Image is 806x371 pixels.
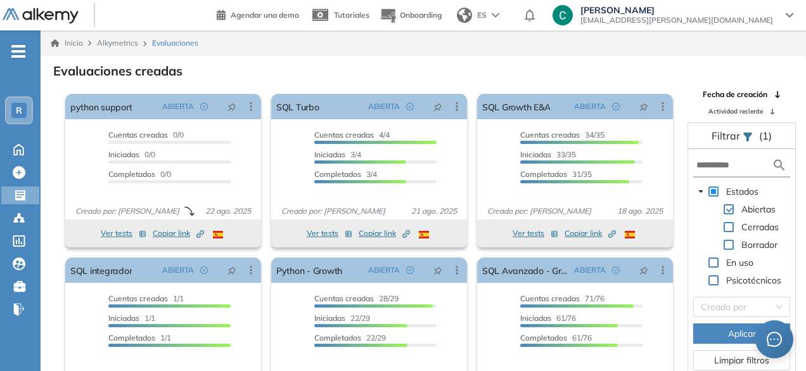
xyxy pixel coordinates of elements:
span: ABIERTA [574,101,606,112]
span: [EMAIL_ADDRESS][PERSON_NAME][DOMAIN_NAME] [580,15,773,25]
span: Abiertas [739,202,778,217]
span: 34/35 [520,130,604,140]
span: Tutoriales [334,10,369,20]
span: Copiar link [359,228,410,239]
span: Creado por: [PERSON_NAME] [482,205,596,217]
span: 1/1 [108,333,171,342]
span: message [767,332,782,347]
span: En uso [724,255,756,270]
span: pushpin [227,265,236,275]
span: Iniciadas [108,313,139,323]
button: Limpiar filtros [693,350,790,370]
span: 1/1 [108,294,184,303]
span: Cerradas [741,221,779,233]
h3: Evaluaciones creadas [53,63,182,79]
img: ESP [213,231,223,238]
img: search icon [772,157,787,173]
span: Iniciadas [520,313,551,323]
button: Ver tests [307,226,352,241]
i: - [11,50,25,53]
span: pushpin [639,101,648,112]
a: python support [70,94,132,119]
button: pushpin [218,260,246,280]
span: ABIERTA [162,101,194,112]
button: pushpin [630,96,658,117]
span: Evaluaciones [152,37,198,49]
span: Copiar link [153,228,204,239]
span: Cuentas creadas [108,294,168,303]
img: ESP [419,231,429,238]
span: Cuentas creadas [520,294,580,303]
button: Onboarding [380,2,442,29]
span: Cuentas creadas [108,130,168,140]
span: 31/35 [520,169,592,179]
span: Limpiar filtros [714,353,769,367]
span: ABIERTA [162,264,194,276]
span: En uso [726,257,753,268]
span: Onboarding [400,10,442,20]
span: 21 ago. 2025 [406,205,462,217]
span: 33/35 [520,150,576,159]
span: Estados [726,186,758,197]
span: caret-down [698,188,704,195]
span: Aplicar [728,327,756,341]
a: SQL integrador [70,257,132,283]
span: 61/76 [520,313,576,323]
span: 0/0 [108,150,155,159]
span: Creado por: [PERSON_NAME] [70,205,184,217]
span: Completados [520,169,567,179]
span: check-circle [200,103,208,110]
span: Iniciadas [520,150,551,159]
span: check-circle [406,103,414,110]
span: Abiertas [741,204,776,215]
span: Alkymetrics [97,38,138,48]
span: Iniciadas [314,150,345,159]
span: Borrador [739,237,780,252]
a: Inicio [51,37,83,49]
span: ABIERTA [574,264,606,276]
span: Copiar link [565,228,616,239]
span: Actividad reciente [708,107,763,116]
span: check-circle [612,103,620,110]
span: Cuentas creadas [520,130,580,140]
span: ABIERTA [368,101,400,112]
a: Python - Growth [276,257,342,283]
a: Agendar una demo [217,6,299,22]
img: ESP [625,231,635,238]
span: 3/4 [314,169,377,179]
span: Completados [314,169,361,179]
span: Estados [724,184,761,199]
span: 28/29 [314,294,399,303]
span: 1/1 [108,313,155,323]
span: Psicotécnicos [726,275,781,286]
span: 4/4 [314,130,390,140]
span: check-circle [200,266,208,274]
span: 22 ago. 2025 [200,205,256,217]
span: Iniciadas [108,150,139,159]
button: pushpin [630,260,658,280]
a: SQL Growth E&A [482,94,550,119]
span: 3/4 [314,150,361,159]
img: Logo [3,8,79,24]
button: Copiar link [565,226,616,241]
img: arrow [492,13,499,18]
span: 18 ago. 2025 [612,205,668,217]
span: 61/76 [520,333,592,342]
span: pushpin [639,265,648,275]
span: 0/0 [108,130,184,140]
span: Creado por: [PERSON_NAME] [276,205,390,217]
span: Cuentas creadas [314,294,374,303]
button: Ver tests [513,226,558,241]
span: Borrador [741,239,777,251]
span: Cerradas [739,219,781,235]
span: R [16,105,22,115]
span: Filtrar [712,129,743,142]
button: Copiar link [359,226,410,241]
span: [PERSON_NAME] [580,5,773,15]
a: SQL Turbo [276,94,319,119]
span: Completados [314,333,361,342]
a: SQL Avanzado - Growth [482,257,569,283]
span: Agendar una demo [231,10,299,20]
button: pushpin [218,96,246,117]
span: ES [477,10,487,21]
